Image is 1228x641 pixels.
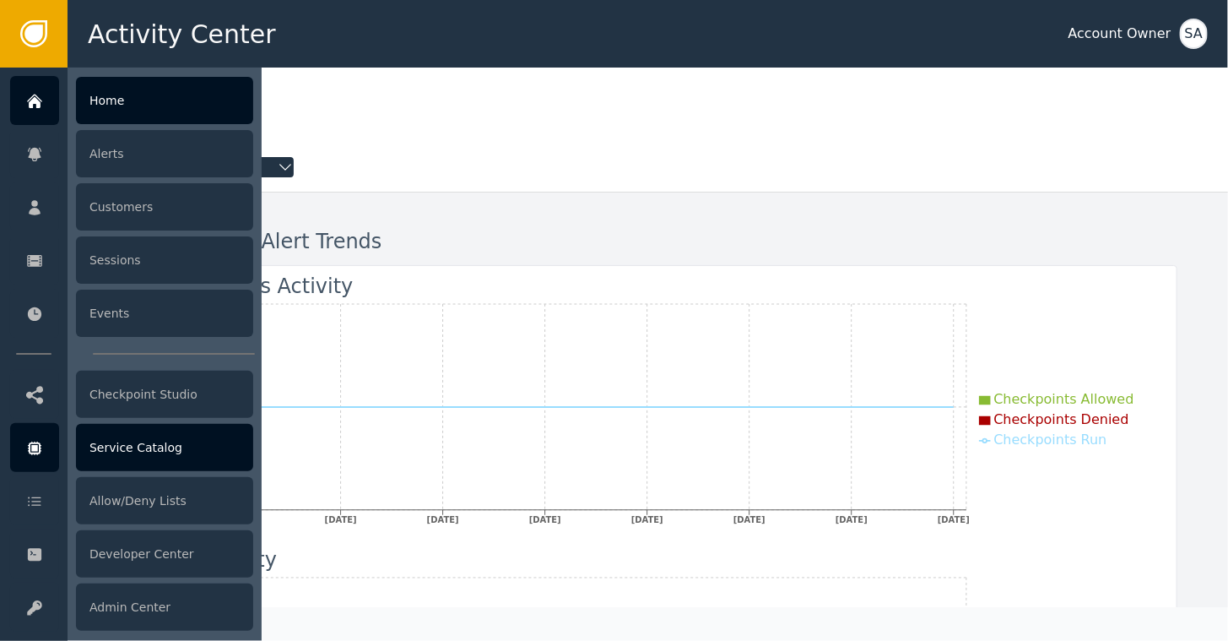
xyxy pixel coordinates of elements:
[88,15,276,53] span: Activity Center
[10,182,253,231] a: Customers
[733,515,765,524] tspan: [DATE]
[10,289,253,338] a: Events
[630,515,663,524] tspan: [DATE]
[994,411,1129,427] span: Checkpoints Denied
[76,424,253,471] div: Service Catalog
[10,476,253,525] a: Allow/Deny Lists
[1180,19,1208,49] button: SA
[10,530,253,579] a: Developer Center
[76,584,253,631] div: Admin Center
[76,77,253,124] div: Home
[76,236,253,284] div: Sessions
[76,530,253,578] div: Developer Center
[76,130,253,177] div: Alerts
[10,129,253,178] a: Alerts
[528,515,560,524] tspan: [DATE]
[426,515,458,524] tspan: [DATE]
[835,515,867,524] tspan: [DATE]
[994,432,1107,448] span: Checkpoints Run
[76,290,253,337] div: Events
[10,370,253,419] a: Checkpoint Studio
[10,76,253,125] a: Home
[994,391,1134,407] span: Checkpoints Allowed
[10,236,253,285] a: Sessions
[76,371,253,418] div: Checkpoint Studio
[10,423,253,472] a: Service Catalog
[1068,24,1171,44] div: Account Owner
[76,183,253,231] div: Customers
[938,515,970,524] tspan: [DATE]
[324,515,356,524] tspan: [DATE]
[76,477,253,524] div: Allow/Deny Lists
[119,93,1177,130] div: Welcome
[10,583,253,632] a: Admin Center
